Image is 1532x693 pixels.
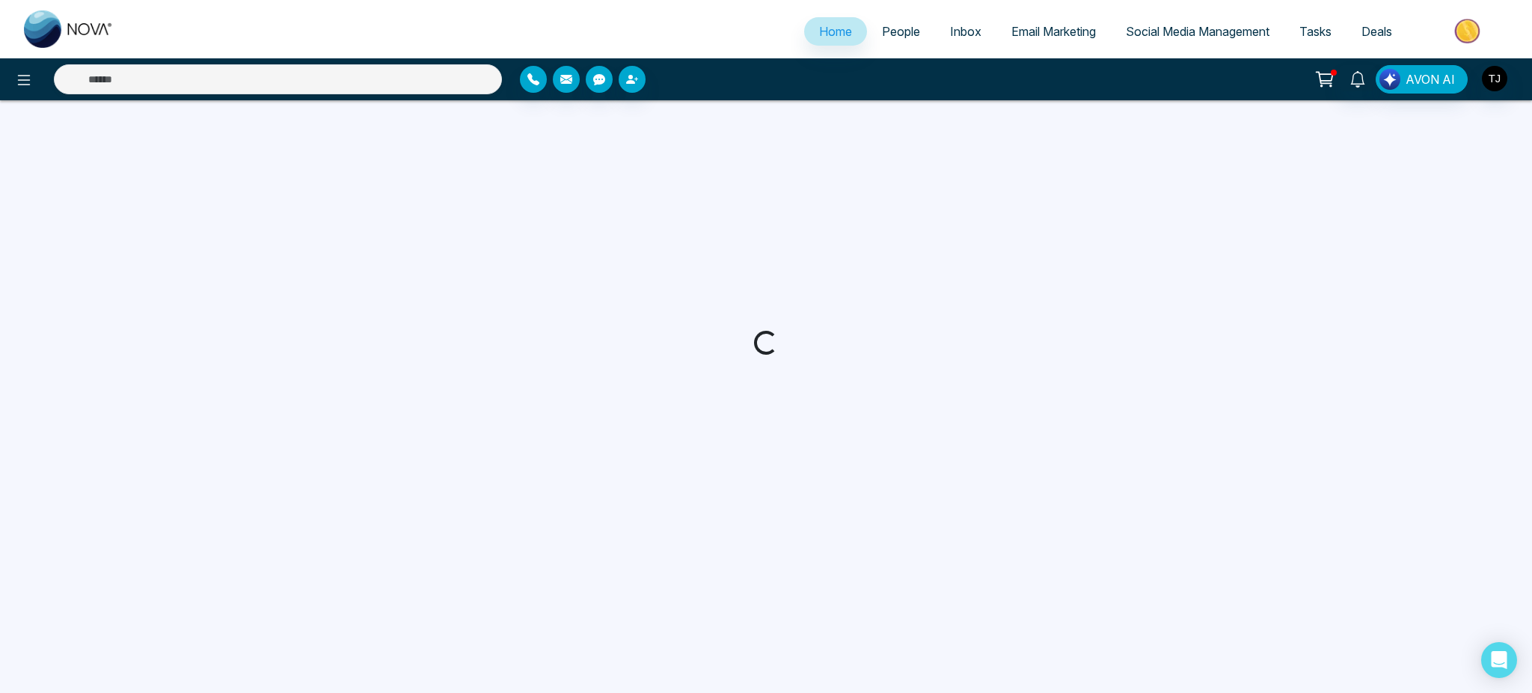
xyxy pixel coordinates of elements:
img: User Avatar [1482,66,1507,91]
a: People [867,17,935,46]
img: Nova CRM Logo [24,10,114,48]
img: Market-place.gif [1415,14,1523,48]
a: Inbox [935,17,996,46]
div: Open Intercom Messenger [1481,642,1517,678]
img: Lead Flow [1379,69,1400,90]
span: Social Media Management [1126,24,1269,39]
a: Deals [1346,17,1407,46]
a: Tasks [1284,17,1346,46]
span: Home [819,24,852,39]
span: Inbox [950,24,981,39]
a: Email Marketing [996,17,1111,46]
span: Tasks [1299,24,1332,39]
span: People [882,24,920,39]
span: Deals [1361,24,1392,39]
span: Email Marketing [1011,24,1096,39]
span: AVON AI [1406,70,1455,88]
a: Home [804,17,867,46]
a: Social Media Management [1111,17,1284,46]
button: AVON AI [1376,65,1468,94]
